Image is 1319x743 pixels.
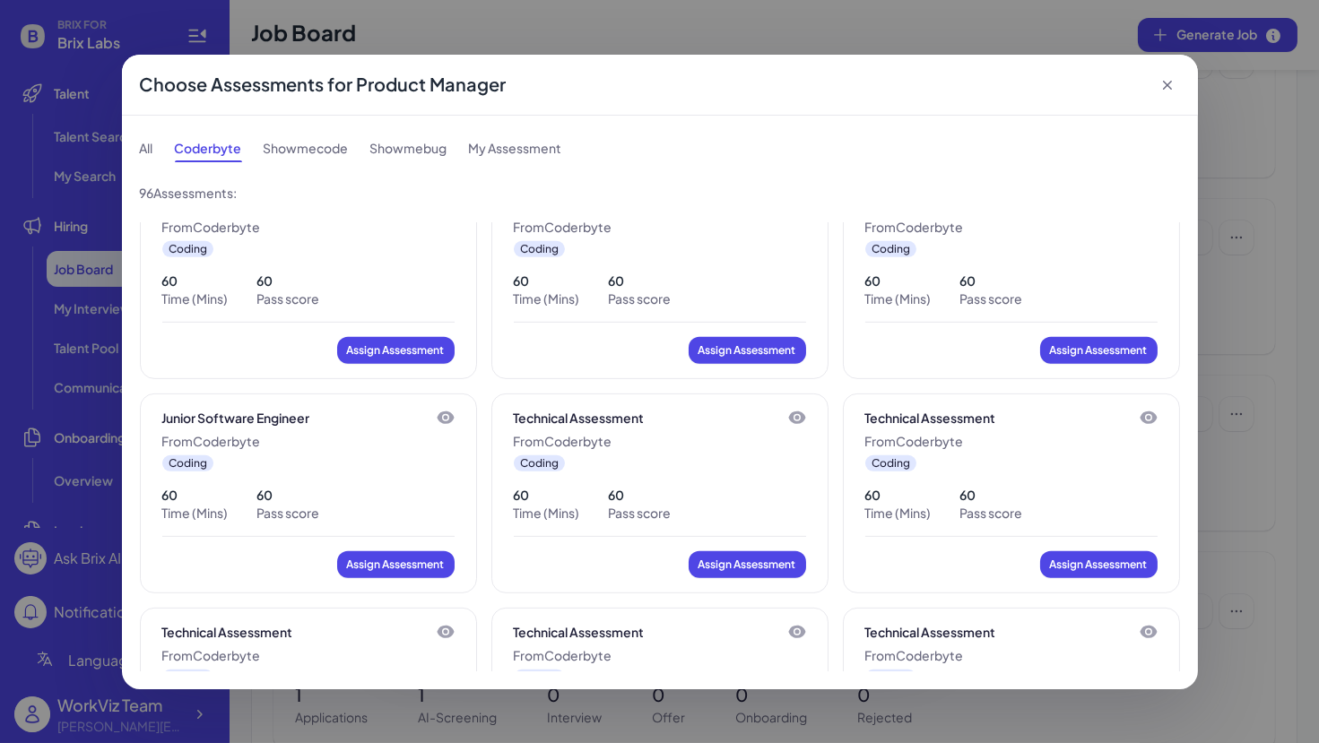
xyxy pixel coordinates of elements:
button: Assign Assessment [337,337,455,364]
p: Technical Assessment [865,623,996,641]
p: Technical Assessment [162,623,293,641]
p: Pass score [960,504,1023,522]
p: 60 [865,486,932,504]
p: Time (Mins) [162,504,229,522]
span: Choose Assessments for Product Manager [140,72,507,97]
p: From Coderbyte [514,646,806,664]
p: Coding [521,242,560,256]
button: Assign Assessment [1040,551,1158,578]
p: Pass score [609,289,672,307]
p: Coding [521,670,560,685]
p: 60 [609,272,672,289]
p: Coding [169,670,208,685]
p: 96 Assessments: [122,184,1198,202]
p: Time (Mins) [514,504,580,522]
p: 60 [162,272,229,289]
div: Assign Assessment [347,341,445,359]
p: Coding [872,242,911,256]
div: Assign Assessment [699,341,796,359]
p: Pass score [257,504,320,522]
p: From Coderbyte [162,218,455,236]
p: From Coderbyte [865,218,1158,236]
div: Assign Assessment [1050,556,1148,574]
p: 60 [257,486,320,504]
p: Coding [169,456,208,471]
p: Coding [169,242,208,256]
p: Time (Mins) [162,289,229,307]
p: From Coderbyte [865,432,1158,450]
p: From Coderbyte [162,646,455,664]
p: Technical Assessment [514,409,645,427]
button: Assign Assessment [689,337,806,364]
div: Assign Assessment [347,556,445,574]
p: Coding [872,456,911,471]
p: Technical Assessment [514,623,645,641]
p: From Coderbyte [162,432,455,450]
p: 60 [960,486,1023,504]
button: Assign Assessment [1040,337,1158,364]
div: My Assessment [469,134,562,162]
button: Assign Assessment [689,551,806,578]
p: 60 [960,272,1023,289]
p: Junior Software Engineer [162,409,310,427]
p: 60 [257,272,320,289]
p: Coding [521,456,560,471]
div: Assign Assessment [1050,341,1148,359]
p: Time (Mins) [865,289,932,307]
div: Showmebug [370,134,447,162]
p: Technical Assessment [865,409,996,427]
p: Coding [872,670,911,685]
p: 60 [865,272,932,289]
div: All [140,134,153,162]
div: Coderbyte [175,134,242,162]
p: 60 [514,486,580,504]
div: Assign Assessment [699,556,796,574]
p: 60 [514,272,580,289]
p: 60 [162,486,229,504]
p: From Coderbyte [514,432,806,450]
button: Assign Assessment [337,551,455,578]
p: From Coderbyte [514,218,806,236]
p: Time (Mins) [514,289,580,307]
p: 60 [609,486,672,504]
div: Showmecode [264,134,349,162]
p: Pass score [257,289,320,307]
p: Time (Mins) [865,504,932,522]
p: Pass score [960,289,1023,307]
p: Pass score [609,504,672,522]
p: From Coderbyte [865,646,1158,664]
